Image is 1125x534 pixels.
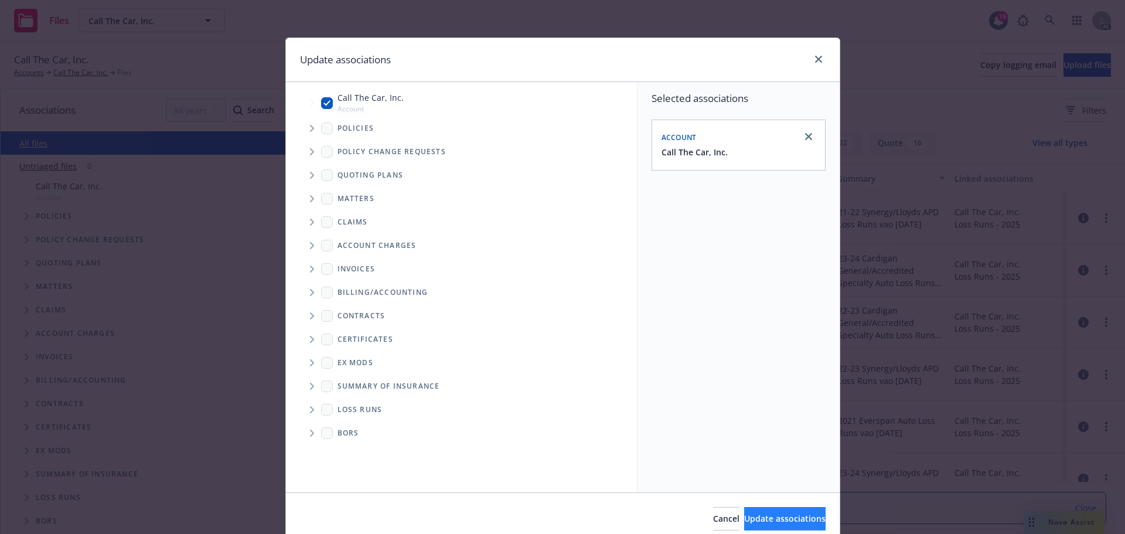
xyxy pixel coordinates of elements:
[337,125,374,132] span: Policies
[337,148,446,155] span: Policy change requests
[337,242,417,249] span: Account charges
[652,91,826,106] span: Selected associations
[337,172,404,179] span: Quoting plans
[662,132,697,142] span: Account
[713,513,739,524] span: Cancel
[337,104,404,114] span: Account
[744,513,826,524] span: Update associations
[300,52,391,67] h1: Update associations
[337,266,376,273] span: Invoices
[812,52,826,66] a: close
[337,289,428,296] span: Billing/Accounting
[337,312,386,319] span: Contracts
[744,507,826,530] button: Update associations
[337,383,440,390] span: Summary of insurance
[337,359,373,366] span: Ex Mods
[286,281,637,445] div: Folder Tree Example
[337,430,359,437] span: BORs
[662,146,728,158] button: Call The Car, Inc.
[802,130,816,144] a: close
[713,507,739,530] button: Cancel
[337,336,393,343] span: Certificates
[337,195,374,202] span: Matters
[337,406,383,413] span: Loss Runs
[337,219,368,226] span: Claims
[337,91,404,104] span: Call The Car, Inc.
[286,89,637,280] div: Tree Example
